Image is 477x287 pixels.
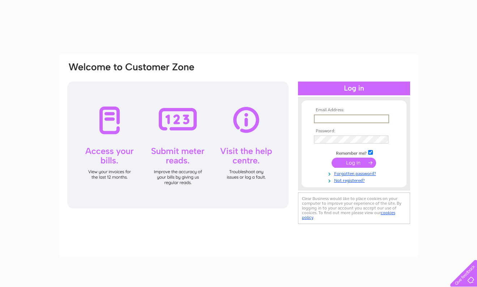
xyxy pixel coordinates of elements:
td: Remember me? [312,149,396,156]
input: Submit [332,158,376,168]
th: Email Address: [312,108,396,113]
a: Not registered? [314,176,396,183]
a: cookies policy [302,210,395,220]
a: Forgotten password? [314,170,396,176]
div: Clear Business would like to place cookies on your computer to improve your experience of the sit... [298,192,410,224]
th: Password: [312,129,396,134]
